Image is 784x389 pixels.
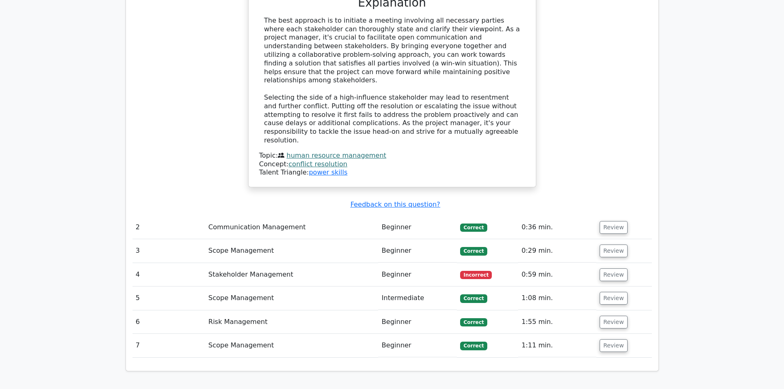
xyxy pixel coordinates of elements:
[288,160,347,168] a: conflict resolution
[378,310,457,334] td: Beginner
[600,221,628,234] button: Review
[205,239,378,263] td: Scope Management
[378,239,457,263] td: Beginner
[460,247,487,255] span: Correct
[205,216,378,239] td: Communication Management
[264,16,520,145] div: The best approach is to initiate a meeting involving all necessary parties where each stakeholder...
[378,334,457,357] td: Beginner
[600,245,628,257] button: Review
[350,200,440,208] a: Feedback on this question?
[600,268,628,281] button: Review
[378,287,457,310] td: Intermediate
[133,334,205,357] td: 7
[286,151,386,159] a: human resource management
[133,263,205,287] td: 4
[600,292,628,305] button: Review
[460,342,487,350] span: Correct
[518,216,596,239] td: 0:36 min.
[460,224,487,232] span: Correct
[518,239,596,263] td: 0:29 min.
[133,216,205,239] td: 2
[600,339,628,352] button: Review
[205,263,378,287] td: Stakeholder Management
[205,287,378,310] td: Scope Management
[133,310,205,334] td: 6
[378,263,457,287] td: Beginner
[205,334,378,357] td: Scope Management
[309,168,347,176] a: power skills
[518,263,596,287] td: 0:59 min.
[259,151,525,177] div: Talent Triangle:
[133,239,205,263] td: 3
[600,316,628,328] button: Review
[518,310,596,334] td: 1:55 min.
[518,334,596,357] td: 1:11 min.
[378,216,457,239] td: Beginner
[259,151,525,160] div: Topic:
[460,294,487,303] span: Correct
[460,318,487,326] span: Correct
[460,271,492,279] span: Incorrect
[259,160,525,169] div: Concept:
[133,287,205,310] td: 5
[518,287,596,310] td: 1:08 min.
[205,310,378,334] td: Risk Management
